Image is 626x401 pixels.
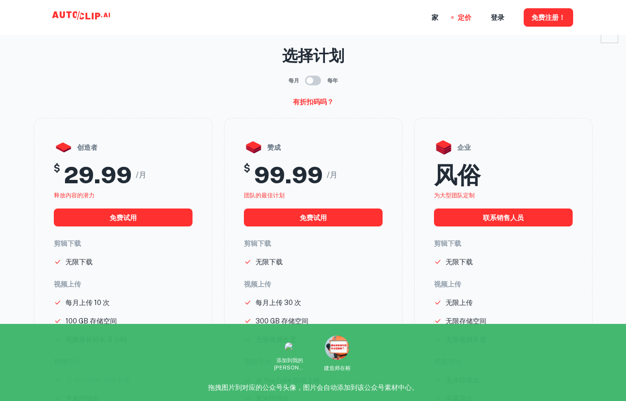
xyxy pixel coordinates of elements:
[434,161,481,189] font: 风俗
[300,214,327,222] font: 免费试用
[244,162,250,174] font: $
[54,192,95,199] font: 释放内容的潜力
[254,161,323,189] font: 99.99
[54,209,193,226] button: 免费试用
[289,78,299,83] font: 每月
[256,317,308,325] font: 300 GB 存储空间
[446,258,473,266] font: 无限下载
[327,78,338,83] font: 每年
[432,14,438,22] font: 家
[244,240,271,247] font: 剪辑下载
[531,14,565,22] font: 免费注册！
[256,299,301,306] font: 每月上传 30 次
[483,214,524,222] font: 联系销售人员
[434,280,461,288] font: 视频上传
[136,170,146,179] font: /月
[65,258,93,266] font: 无限下载
[446,299,473,306] font: 无限上传
[293,98,334,106] font: 有折扣码吗？
[446,317,486,325] font: 无限存储空间
[524,8,573,26] button: 免费注册！
[77,144,97,151] font: 创造者
[110,214,137,222] font: 免费试用
[491,14,504,22] font: 登录
[256,258,283,266] font: 无限下载
[54,280,81,288] font: 视频上传
[458,14,471,22] font: 定价
[434,240,461,247] font: 剪辑下载
[267,144,281,151] font: 赞成
[65,317,117,325] font: 100 GB 存储空间
[282,47,344,64] font: 选择计划
[64,161,132,189] font: 29.99
[244,192,285,199] font: 团队的最佳计划
[457,144,471,151] font: 企业
[54,240,81,247] font: 剪辑下载
[244,209,383,226] button: 免费试用
[244,280,271,288] font: 视频上传
[54,162,60,174] font: $
[65,299,110,306] font: 每月上传 10 次
[327,170,337,179] font: /月
[289,94,337,110] button: 有折扣码吗？
[434,192,475,199] font: 为大型团队定制
[434,209,573,226] button: 联系销售人员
